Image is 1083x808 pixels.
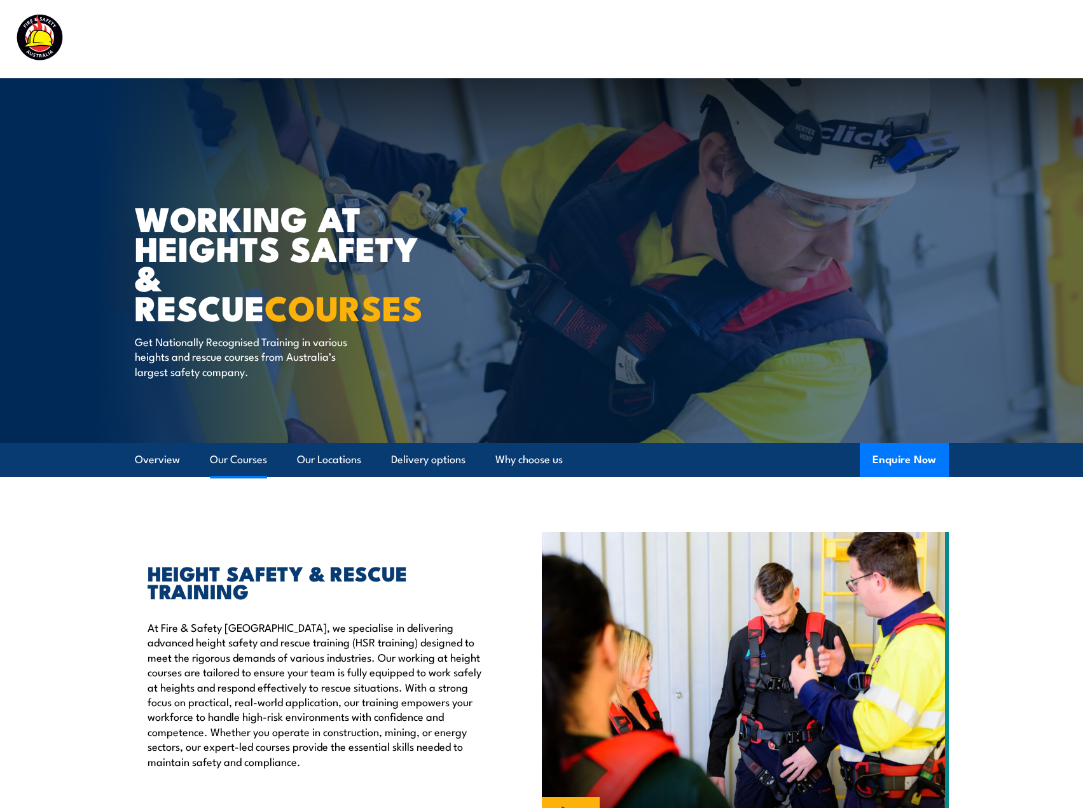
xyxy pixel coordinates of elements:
a: Our Courses [210,443,267,477]
a: About Us [752,22,799,56]
a: Why choose us [495,443,563,477]
a: Emergency Response Services [573,22,724,56]
a: News [827,22,855,56]
h1: WORKING AT HEIGHTS SAFETY & RESCUE [135,203,449,322]
a: Course Calendar [460,22,545,56]
a: Courses [392,22,432,56]
a: Overview [135,443,180,477]
p: Get Nationally Recognised Training in various heights and rescue courses from Australia’s largest... [135,334,367,379]
a: Delivery options [391,443,466,477]
a: Contact [983,22,1023,56]
h2: HEIGHT SAFETY & RESCUE TRAINING [148,564,483,599]
a: Learner Portal [883,22,955,56]
button: Enquire Now [860,443,949,477]
p: At Fire & Safety [GEOGRAPHIC_DATA], we specialise in delivering advanced height safety and rescue... [148,620,483,769]
strong: COURSES [265,280,423,333]
a: Our Locations [297,443,361,477]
